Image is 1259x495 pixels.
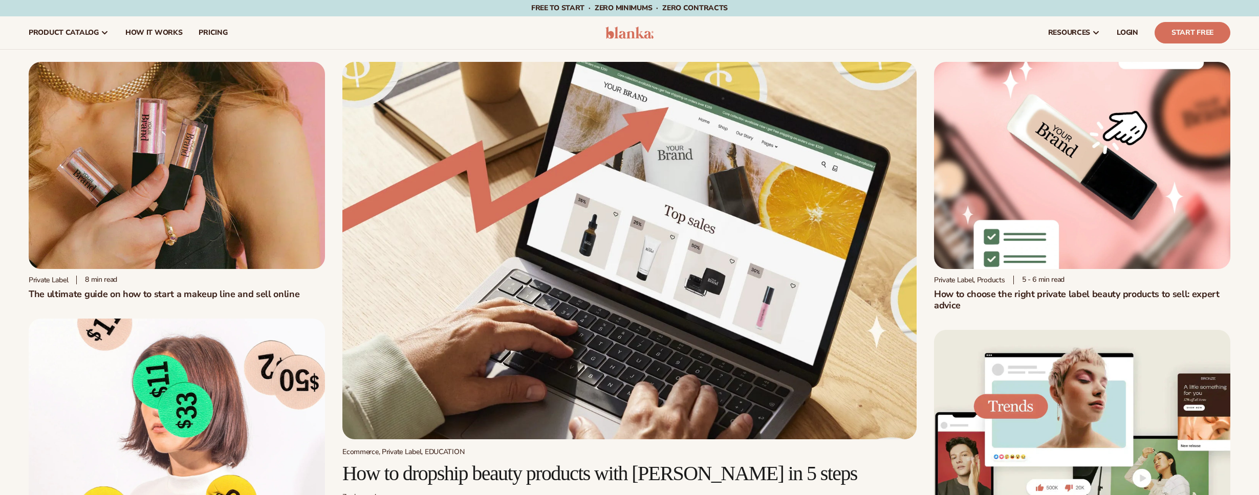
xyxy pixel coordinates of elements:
[934,62,1230,269] img: Private Label Beauty Products Click
[1048,29,1090,37] span: resources
[605,27,654,39] img: logo
[29,29,99,37] span: product catalog
[199,29,227,37] span: pricing
[29,288,325,300] h1: The ultimate guide on how to start a makeup line and sell online
[20,16,117,49] a: product catalog
[934,276,1005,284] div: Private Label, Products
[76,276,117,284] div: 8 min read
[342,462,917,485] h2: How to dropship beauty products with [PERSON_NAME] in 5 steps
[1040,16,1109,49] a: resources
[190,16,235,49] a: pricing
[29,62,325,269] img: Person holding branded make up with a solid pink background
[934,288,1230,311] h2: How to choose the right private label beauty products to sell: expert advice
[1117,29,1138,37] span: LOGIN
[29,276,68,284] div: Private label
[1109,16,1146,49] a: LOGIN
[342,447,917,456] div: Ecommerce, Private Label, EDUCATION
[29,62,325,300] a: Person holding branded make up with a solid pink background Private label 8 min readThe ultimate ...
[117,16,191,49] a: How It Works
[531,3,728,13] span: Free to start · ZERO minimums · ZERO contracts
[1155,22,1230,43] a: Start Free
[934,62,1230,311] a: Private Label Beauty Products Click Private Label, Products 5 - 6 min readHow to choose the right...
[125,29,183,37] span: How It Works
[1013,276,1065,284] div: 5 - 6 min read
[342,62,917,439] img: Growing money with ecommerce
